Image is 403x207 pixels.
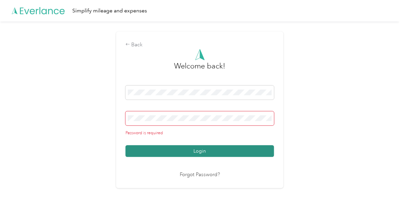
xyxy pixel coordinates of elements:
div: Password is required [126,130,274,136]
div: Simplify mileage and expenses [72,7,147,15]
button: Login [126,145,274,157]
a: Forgot Password? [180,171,220,179]
div: Back [126,41,274,49]
h3: greeting [174,60,226,79]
